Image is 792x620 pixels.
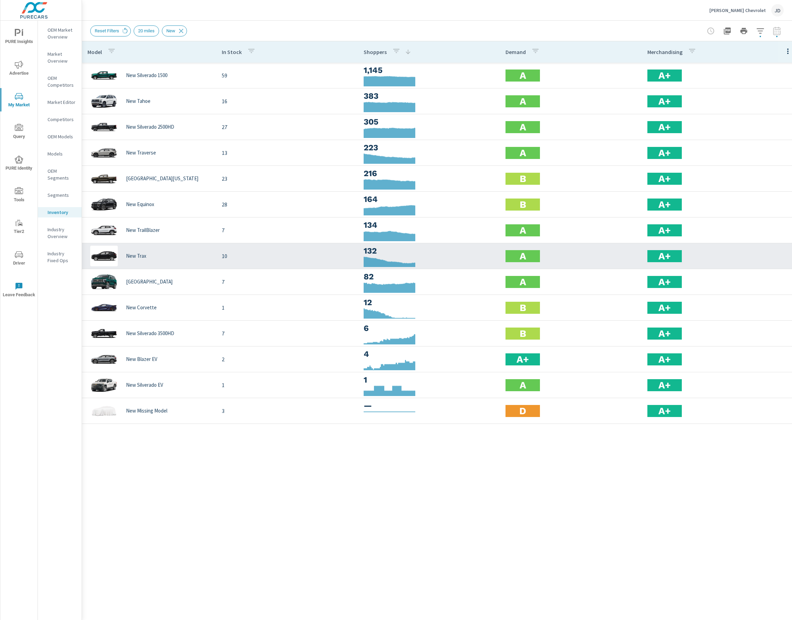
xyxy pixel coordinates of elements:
[658,95,671,107] h2: A+
[38,114,82,125] div: Competitors
[48,75,76,88] p: OEM Competitors
[90,91,118,111] img: glamour
[2,124,35,141] span: Query
[38,97,82,107] div: Market Editor
[364,90,494,102] h3: 383
[364,348,494,360] h3: 4
[126,227,160,233] p: New TrailBlazer
[222,329,353,338] p: 7
[520,121,526,133] h2: A
[48,51,76,64] p: Market Overview
[520,328,526,340] h2: B
[126,330,174,336] p: New Silverado 3500HD
[364,322,494,334] h3: 6
[658,199,671,211] h2: A+
[222,252,353,260] p: 10
[506,49,526,55] p: Demand
[38,207,82,217] div: Inventory
[90,168,118,189] img: glamour
[48,168,76,181] p: OEM Segments
[38,131,82,142] div: OEM Models
[222,200,353,209] p: 28
[2,61,35,77] span: Advertise
[364,297,494,308] h3: 12
[48,116,76,123] p: Competitors
[222,123,353,131] p: 27
[658,224,671,236] h2: A+
[364,374,494,386] h3: 1
[364,400,494,411] h3: —
[90,65,118,86] img: glamour
[48,250,76,264] p: Industry Fixed Ops
[134,28,159,33] span: 20 miles
[658,250,671,262] h2: A+
[658,276,671,288] h2: A+
[658,70,671,82] h2: A+
[48,26,76,40] p: OEM Market Overview
[38,73,82,90] div: OEM Competitors
[520,70,526,82] h2: A
[658,328,671,340] h2: A+
[38,224,82,242] div: Industry Overview
[222,97,353,105] p: 16
[364,245,494,257] h3: 132
[126,72,167,78] p: New Silverado 1500
[126,279,173,285] p: [GEOGRAPHIC_DATA]
[520,147,526,159] h2: A
[364,142,494,153] h3: 223
[222,174,353,183] p: 23
[658,121,671,133] h2: A+
[48,226,76,240] p: Industry Overview
[126,356,157,362] p: New Blazer EV
[90,246,118,266] img: glamour
[517,353,529,365] h2: A+
[87,49,102,55] p: Model
[38,166,82,183] div: OEM Segments
[658,353,671,365] h2: A+
[90,25,131,36] div: Reset Filters
[162,25,187,36] div: New
[520,302,526,314] h2: B
[126,150,156,156] p: New Traverse
[222,381,353,389] p: 1
[709,7,766,13] p: [PERSON_NAME] Chevrolet
[90,142,118,163] img: glamour
[222,407,353,415] p: 3
[647,49,682,55] p: Merchandising
[38,25,82,42] div: OEM Market Overview
[222,278,353,286] p: 7
[520,173,526,185] h2: B
[38,149,82,159] div: Models
[364,116,494,128] h3: 305
[2,92,35,109] span: My Market
[2,282,35,299] span: Leave Feedback
[91,28,123,33] span: Reset Filters
[222,226,353,234] p: 7
[2,219,35,236] span: Tier2
[126,201,154,207] p: New Equinox
[658,173,671,185] h2: A+
[658,147,671,159] h2: A+
[2,250,35,267] span: Driver
[126,98,150,104] p: New Tahoe
[38,248,82,266] div: Industry Fixed Ops
[48,209,76,216] p: Inventory
[364,271,494,282] h3: 82
[90,117,118,137] img: glamour
[222,355,353,363] p: 2
[90,297,118,318] img: glamour
[364,49,387,55] p: Shoppers
[222,303,353,312] p: 1
[364,219,494,231] h3: 134
[90,400,118,421] img: glamour
[737,24,751,38] button: Print Report
[222,149,353,157] p: 13
[222,49,242,55] p: In Stock
[520,276,526,288] h2: A
[48,133,76,140] p: OEM Models
[364,64,494,76] h3: 1,145
[520,224,526,236] h2: A
[48,192,76,199] p: Segments
[771,4,784,17] div: JD
[753,24,767,38] button: Apply Filters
